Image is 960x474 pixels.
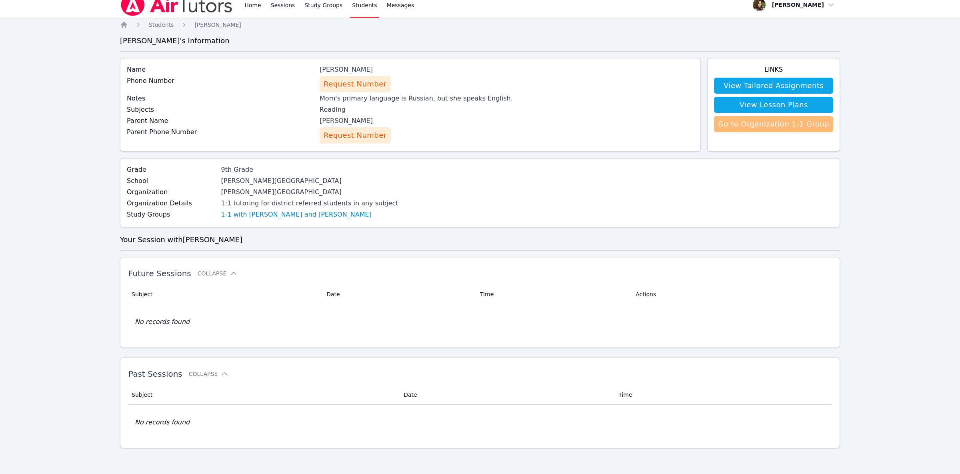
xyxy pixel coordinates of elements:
div: 9th Grade [221,165,398,175]
span: Request Number [324,78,386,90]
label: Parent Phone Number [127,127,315,137]
span: Future Sessions [128,269,191,278]
th: Date [322,285,475,304]
button: Collapse [189,370,229,378]
nav: Breadcrumb [120,21,840,29]
div: [PERSON_NAME][GEOGRAPHIC_DATA] [221,176,398,186]
th: Time [475,285,631,304]
td: No records found [128,405,832,440]
label: Grade [127,165,216,175]
th: Subject [128,385,399,405]
a: 1-1 with [PERSON_NAME] and [PERSON_NAME] [221,210,372,219]
span: Past Sessions [128,369,182,379]
label: Study Groups [127,210,216,219]
label: Notes [127,94,315,103]
label: Subjects [127,105,315,114]
button: Request Number [320,127,390,143]
h4: Links [714,65,833,74]
td: No records found [128,304,832,339]
button: Collapse [198,269,238,277]
span: Request Number [324,130,386,141]
div: Mom's primary language is Russian, but she speaks English. [320,94,694,103]
h3: [PERSON_NAME] 's Information [120,35,840,46]
div: Reading [320,105,694,114]
th: Actions [631,285,832,304]
span: Students [149,22,174,28]
div: [PERSON_NAME] [320,116,694,126]
label: Organization [127,187,216,197]
button: Request Number [320,76,390,92]
label: Name [127,65,315,74]
div: [PERSON_NAME][GEOGRAPHIC_DATA] [221,187,398,197]
span: Messages [387,1,414,9]
a: [PERSON_NAME] [194,21,241,29]
th: Date [399,385,614,405]
h3: Your Session with [PERSON_NAME] [120,234,840,245]
label: Parent Name [127,116,315,126]
span: [PERSON_NAME] [194,22,241,28]
label: Phone Number [127,76,315,86]
a: View Tailored Assignments [714,78,833,94]
th: Subject [128,285,322,304]
label: Organization Details [127,199,216,208]
div: [PERSON_NAME] [320,65,694,74]
a: Go to Organization 1-1 Group [714,116,833,132]
th: Time [614,385,832,405]
div: 1:1 tutoring for district referred students in any subject [221,199,398,208]
a: View Lesson Plans [714,97,833,113]
label: School [127,176,216,186]
a: Students [149,21,174,29]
